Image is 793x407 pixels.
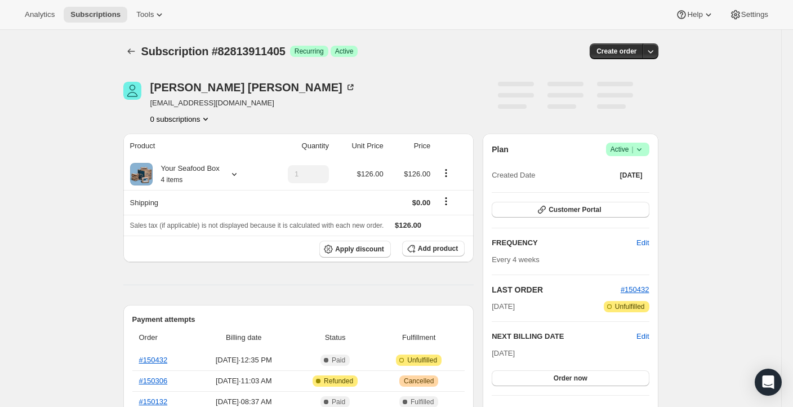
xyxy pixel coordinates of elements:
[755,369,782,396] div: Open Intercom Messenger
[123,190,265,215] th: Shipping
[596,47,636,56] span: Create order
[492,255,540,264] span: Every 4 weeks
[335,47,354,56] span: Active
[332,397,345,406] span: Paid
[332,356,345,365] span: Paid
[492,284,621,295] h2: LAST ORDER
[161,176,183,184] small: 4 items
[197,375,291,387] span: [DATE] · 11:03 AM
[387,134,434,158] th: Price
[549,205,601,214] span: Customer Portal
[492,237,636,249] h2: FREQUENCY
[636,237,649,249] span: Edit
[297,332,373,343] span: Status
[492,349,515,357] span: [DATE]
[357,170,384,178] span: $126.00
[380,332,458,343] span: Fulfillment
[324,377,353,386] span: Refunded
[319,241,391,258] button: Apply discount
[741,10,768,19] span: Settings
[418,244,458,253] span: Add product
[687,10,702,19] span: Help
[404,170,430,178] span: $126.00
[412,198,431,207] span: $0.00
[437,195,455,207] button: Shipping actions
[130,163,153,185] img: product img
[150,113,212,125] button: Product actions
[611,144,645,155] span: Active
[621,285,649,294] a: #150432
[132,314,465,325] h2: Payment attempts
[669,7,720,23] button: Help
[404,377,434,386] span: Cancelled
[437,167,455,179] button: Product actions
[590,43,643,59] button: Create order
[123,43,139,59] button: Subscriptions
[492,301,515,312] span: [DATE]
[150,98,356,109] span: [EMAIL_ADDRESS][DOMAIN_NAME]
[130,7,172,23] button: Tools
[332,134,387,158] th: Unit Price
[64,7,127,23] button: Subscriptions
[153,163,220,185] div: Your Seafood Box
[620,171,643,180] span: [DATE]
[18,7,61,23] button: Analytics
[139,397,168,406] a: #150132
[197,332,291,343] span: Billing date
[132,325,194,350] th: Order
[70,10,121,19] span: Subscriptions
[492,370,649,386] button: Order now
[723,7,775,23] button: Settings
[492,331,636,342] h2: NEXT BILLING DATE
[130,222,384,229] span: Sales tax (if applicable) is not displayed because it is calculated with each new order.
[492,144,509,155] h2: Plan
[492,202,649,218] button: Customer Portal
[411,397,434,406] span: Fulfilled
[197,355,291,366] span: [DATE] · 12:35 PM
[613,167,649,183] button: [DATE]
[492,170,535,181] span: Created Date
[631,145,633,154] span: |
[136,10,154,19] span: Tools
[295,47,324,56] span: Recurring
[636,331,649,342] button: Edit
[141,45,286,57] span: Subscription #82813911405
[25,10,55,19] span: Analytics
[630,234,656,252] button: Edit
[621,284,649,295] button: #150432
[139,377,168,385] a: #150306
[395,221,421,229] span: $126.00
[402,241,465,256] button: Add product
[615,302,645,311] span: Unfulfilled
[150,82,356,93] div: [PERSON_NAME] [PERSON_NAME]
[265,134,332,158] th: Quantity
[139,356,168,364] a: #150432
[407,356,437,365] span: Unfulfilled
[554,374,587,383] span: Order now
[335,245,384,254] span: Apply discount
[123,82,141,100] span: Richard Heller
[123,134,265,158] th: Product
